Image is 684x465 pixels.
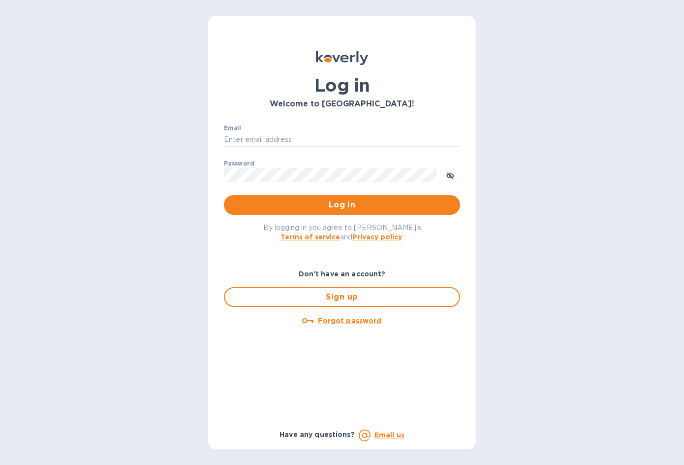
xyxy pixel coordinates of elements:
span: Sign up [233,291,451,303]
label: Password [224,161,254,166]
a: Email us [374,431,404,439]
button: Log in [224,195,460,215]
span: Log in [232,199,452,211]
b: Have any questions? [280,431,355,438]
u: Forgot password [318,317,381,325]
h1: Log in [224,75,460,96]
a: Terms of service [280,233,340,241]
button: Sign up [224,287,460,307]
img: Koverly [316,51,368,65]
button: toggle password visibility [440,165,460,185]
a: Privacy policy [352,233,402,241]
span: By logging in you agree to [PERSON_NAME]'s and . [263,224,421,241]
h3: Welcome to [GEOGRAPHIC_DATA]! [224,100,460,109]
b: Don't have an account? [299,270,386,278]
input: Enter email address [224,133,460,147]
label: Email [224,125,241,131]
